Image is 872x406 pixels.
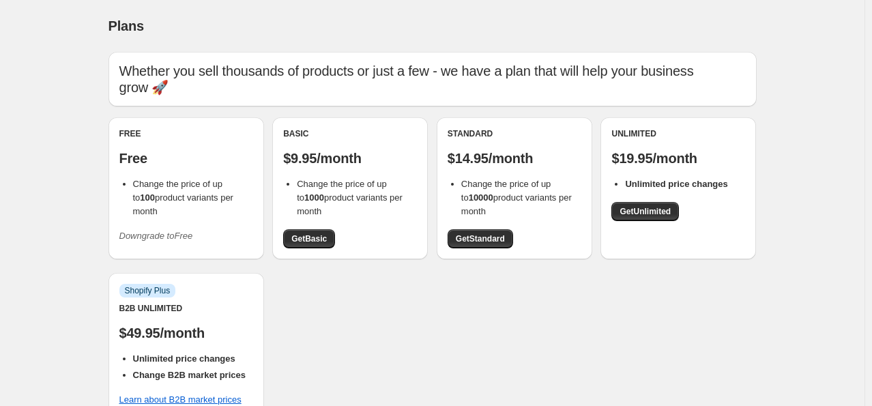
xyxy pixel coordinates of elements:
[119,63,746,96] p: Whether you sell thousands of products or just a few - we have a plan that will help your busines...
[140,192,155,203] b: 100
[119,128,253,139] div: Free
[456,233,505,244] span: Get Standard
[448,150,581,166] p: $14.95/month
[448,128,581,139] div: Standard
[119,303,253,314] div: B2B Unlimited
[111,225,201,247] button: Downgrade toFree
[469,192,493,203] b: 10000
[119,394,242,405] a: Learn about B2B market prices
[611,150,745,166] p: $19.95/month
[283,229,335,248] a: GetBasic
[119,325,253,341] p: $49.95/month
[625,179,727,189] b: Unlimited price changes
[448,229,513,248] a: GetStandard
[611,128,745,139] div: Unlimited
[119,150,253,166] p: Free
[304,192,324,203] b: 1000
[620,206,671,217] span: Get Unlimited
[297,179,403,216] span: Change the price of up to product variants per month
[119,231,193,241] i: Downgrade to Free
[133,370,246,380] b: Change B2B market prices
[611,202,679,221] a: GetUnlimited
[133,353,235,364] b: Unlimited price changes
[125,285,171,296] span: Shopify Plus
[283,150,417,166] p: $9.95/month
[283,128,417,139] div: Basic
[133,179,233,216] span: Change the price of up to product variants per month
[461,179,572,216] span: Change the price of up to product variants per month
[108,18,144,33] span: Plans
[291,233,327,244] span: Get Basic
